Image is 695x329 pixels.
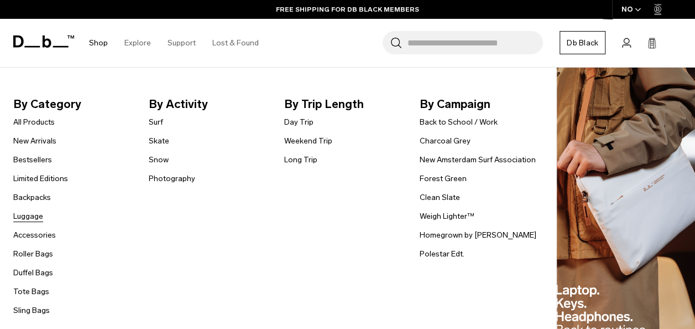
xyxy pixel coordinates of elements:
a: Support [168,23,196,63]
a: Snow [149,154,169,166]
span: By Activity [149,95,266,113]
a: Shop [89,23,108,63]
a: Limited Editions [13,173,68,184]
a: Clean Slate [420,192,460,203]
a: Polestar Edt. [420,248,464,260]
a: Sling Bags [13,305,50,316]
a: New Amsterdam Surf Association [420,154,536,166]
a: Forest Green [420,173,467,184]
a: Duffel Bags [13,267,53,279]
a: Luggage [13,210,43,222]
a: Skate [149,135,169,147]
nav: Main Navigation [81,19,267,67]
a: Accessories [13,229,56,241]
a: Bestsellers [13,154,52,166]
a: Day Trip [284,116,313,128]
a: Surf [149,116,163,128]
a: Weigh Lighter™ [420,210,474,222]
a: Charcoal Grey [420,135,471,147]
a: Long Trip [284,154,317,166]
a: Roller Bags [13,248,53,260]
span: By Campaign [420,95,537,113]
a: Weekend Trip [284,135,332,147]
a: Backpacks [13,192,51,203]
a: FREE SHIPPING FOR DB BLACK MEMBERS [276,4,419,14]
a: Explore [124,23,151,63]
a: All Products [13,116,55,128]
span: By Category [13,95,131,113]
a: Back to School / Work [420,116,498,128]
a: Tote Bags [13,286,49,297]
span: By Trip Length [284,95,402,113]
a: Photography [149,173,195,184]
a: Homegrown by [PERSON_NAME] [420,229,536,241]
a: Db Black [560,31,605,54]
a: Lost & Found [212,23,259,63]
a: New Arrivals [13,135,56,147]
